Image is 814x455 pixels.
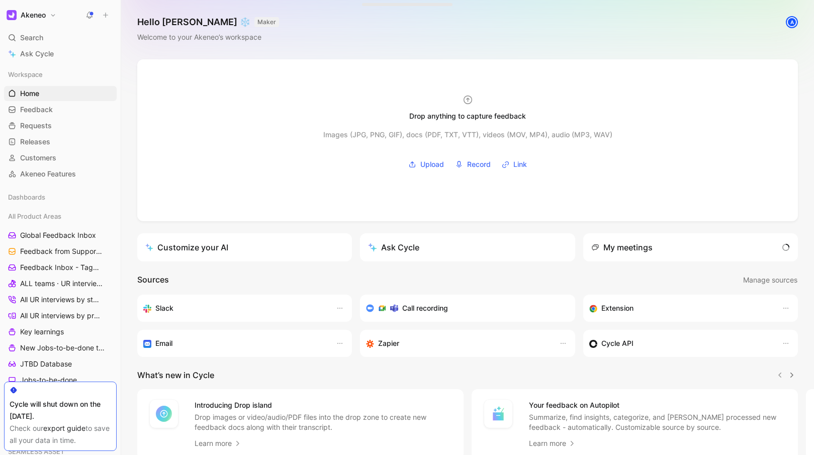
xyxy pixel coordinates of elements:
[143,337,326,349] div: Forward emails to your feedback inbox
[155,337,172,349] h3: Email
[4,292,117,307] a: All UR interviews by status
[4,118,117,133] a: Requests
[137,16,279,28] h1: Hello [PERSON_NAME] ❄️
[137,369,214,381] h2: What’s new in Cycle
[8,211,61,221] span: All Product Areas
[405,157,447,172] button: Upload
[787,17,797,27] div: A
[20,169,76,179] span: Akeneo Features
[137,31,279,43] div: Welcome to your Akeneo’s workspace
[254,17,279,27] button: MAKER
[20,153,56,163] span: Customers
[589,302,772,314] div: Capture feedback from anywhere on the web
[4,67,117,82] div: Workspace
[21,11,46,20] h1: Akeneo
[155,302,173,314] h3: Slack
[10,422,111,446] div: Check our to save all your data in time.
[513,158,527,170] span: Link
[366,337,549,349] div: Capture feedback from thousands of sources with Zapier (survey results, recordings, sheets, etc).
[4,190,117,208] div: Dashboards
[4,340,117,355] a: New Jobs-to-be-done to review ([PERSON_NAME])
[143,302,326,314] div: Sync your customers, send feedback and get updates in Slack
[4,46,117,61] a: Ask Cycle
[20,88,39,99] span: Home
[20,32,43,44] span: Search
[529,399,786,411] h4: Your feedback on Autopilot
[743,274,797,286] span: Manage sources
[195,437,242,449] a: Learn more
[7,10,17,20] img: Akeneo
[145,241,228,253] div: Customize your AI
[4,209,117,436] div: All Product AreasGlobal Feedback InboxFeedback from Support TeamFeedback Inbox - TaggingALL teams...
[4,166,117,181] a: Akeneo Features
[4,102,117,117] a: Feedback
[368,241,419,253] div: Ask Cycle
[4,276,117,291] a: ALL teams · UR interviews
[4,324,117,339] a: Key learnings
[601,302,634,314] h3: Extension
[378,337,399,349] h3: Zapier
[743,274,798,287] button: Manage sources
[498,157,530,172] button: Link
[366,302,561,314] div: Record & transcribe meetings from Zoom, Meet & Teams.
[20,137,50,147] span: Releases
[8,69,43,79] span: Workspace
[4,134,117,149] a: Releases
[43,424,85,432] a: export guide
[20,48,54,60] span: Ask Cycle
[4,86,117,101] a: Home
[10,398,111,422] div: Cycle will shut down on the [DATE].
[20,105,53,115] span: Feedback
[591,241,653,253] div: My meetings
[20,343,108,353] span: New Jobs-to-be-done to review ([PERSON_NAME])
[20,295,103,305] span: All UR interviews by status
[20,246,104,256] span: Feedback from Support Team
[4,150,117,165] a: Customers
[4,190,117,205] div: Dashboards
[20,327,64,337] span: Key learnings
[4,260,117,275] a: Feedback Inbox - Tagging
[137,233,352,261] a: Customize your AI
[529,437,576,449] a: Learn more
[20,262,103,272] span: Feedback Inbox - Tagging
[4,244,117,259] a: Feedback from Support Team
[195,412,451,432] p: Drop images or video/audio/PDF files into the drop zone to create new feedback docs along with th...
[195,399,451,411] h4: Introducing Drop island
[8,192,45,202] span: Dashboards
[137,274,169,287] h2: Sources
[4,30,117,45] div: Search
[409,110,526,122] div: Drop anything to capture feedback
[20,375,77,385] span: Jobs-to-be-done
[360,233,575,261] button: Ask Cycle
[20,359,72,369] span: JTBD Database
[589,337,772,349] div: Sync customers & send feedback from custom sources. Get inspired by our favorite use case
[467,158,491,170] span: Record
[20,279,103,289] span: ALL teams · UR interviews
[4,373,117,388] a: Jobs-to-be-done
[402,302,448,314] h3: Call recording
[420,158,444,170] span: Upload
[4,8,59,22] button: AkeneoAkeneo
[451,157,494,172] button: Record
[4,228,117,243] a: Global Feedback Inbox
[20,230,96,240] span: Global Feedback Inbox
[4,308,117,323] a: All UR interviews by projects
[4,209,117,224] div: All Product Areas
[529,412,786,432] p: Summarize, find insights, categorize, and [PERSON_NAME] processed new feedback - automatically. C...
[20,311,104,321] span: All UR interviews by projects
[20,121,52,131] span: Requests
[4,356,117,372] a: JTBD Database
[323,129,612,141] div: Images (JPG, PNG, GIF), docs (PDF, TXT, VTT), videos (MOV, MP4), audio (MP3, WAV)
[601,337,634,349] h3: Cycle API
